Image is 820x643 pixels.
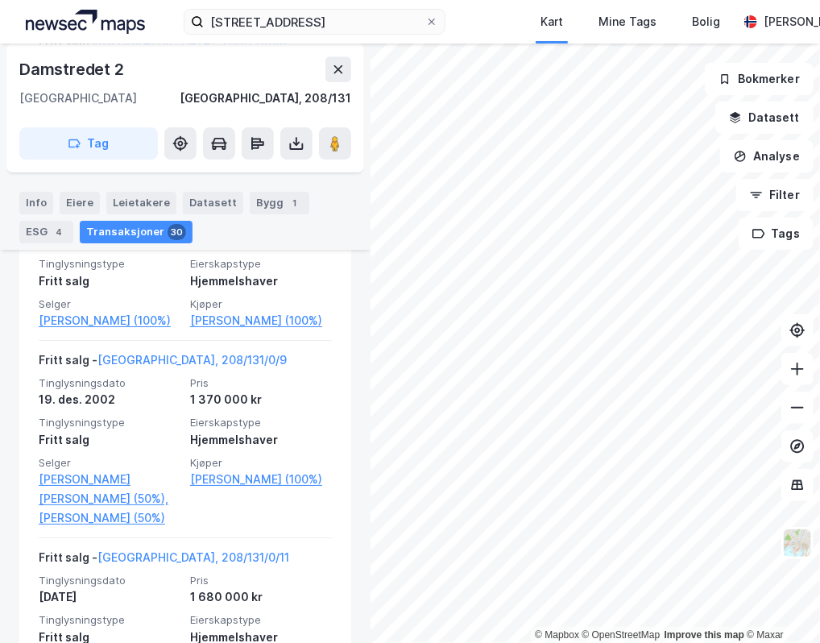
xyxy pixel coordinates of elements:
div: Fritt salg [39,430,180,450]
div: Hjemmelshaver [190,430,332,450]
div: Kontrollprogram for chat [739,566,820,643]
div: Fritt salg - [39,548,289,574]
span: Tinglysningsdato [39,574,180,587]
span: Kjøper [190,456,332,470]
iframe: Chat Widget [739,566,820,643]
div: 1 370 000 kr [190,390,332,409]
span: Tinglysningstype [39,257,180,271]
input: Søk på adresse, matrikkel, gårdeiere, leietakere eller personer [204,10,425,34]
div: Transaksjoner [80,221,193,243]
div: [GEOGRAPHIC_DATA] [19,89,137,108]
button: Bokmerker [705,63,814,95]
span: Eierskapstype [190,416,332,429]
span: Pris [190,376,332,390]
div: Mine Tags [598,12,656,31]
span: Kjøper [190,297,332,311]
div: Fritt salg - [39,351,287,376]
div: Hjemmelshaver [190,272,332,291]
div: 1 [287,195,303,211]
button: Tags [739,218,814,250]
div: [GEOGRAPHIC_DATA], 208/131 [180,89,351,108]
a: [PERSON_NAME] (50%) [39,508,180,528]
div: ESG [19,221,73,243]
span: Eierskapstype [190,613,332,627]
span: Tinglysningsdato [39,376,180,390]
a: [PERSON_NAME] [PERSON_NAME] (50%), [39,470,180,508]
a: Improve this map [665,629,744,641]
span: Selger [39,456,180,470]
div: Fritt salg [39,272,180,291]
div: Eiere [60,192,100,214]
a: [PERSON_NAME] (100%) [190,311,332,330]
button: Filter [736,179,814,211]
div: [DATE] [39,587,180,607]
img: Z [782,528,813,558]
img: logo.a4113a55bc3d86da70a041830d287a7e.svg [26,10,145,34]
div: Info [19,192,53,214]
div: 19. des. 2002 [39,390,180,409]
div: Leietakere [106,192,176,214]
button: Analyse [720,140,814,172]
div: Datasett [183,192,243,214]
div: Bygg [250,192,309,214]
a: OpenStreetMap [582,629,661,641]
div: Damstredet 2 [19,56,127,82]
a: Mapbox [535,629,579,641]
div: 30 [168,224,186,240]
span: Selger [39,297,180,311]
a: [GEOGRAPHIC_DATA], 208/131/0/9 [97,353,287,367]
a: [PERSON_NAME] (100%) [190,470,332,489]
span: Tinglysningstype [39,416,180,429]
a: [PERSON_NAME] (100%) [39,311,180,330]
div: 1 680 000 kr [190,587,332,607]
button: Datasett [715,102,814,134]
span: Eierskapstype [190,257,332,271]
button: Tag [19,127,158,160]
div: 4 [51,224,67,240]
a: [GEOGRAPHIC_DATA], 208/131/0/11 [97,550,289,564]
span: Pris [190,574,332,587]
div: Kart [540,12,563,31]
span: Tinglysningstype [39,613,180,627]
div: Bolig [692,12,720,31]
